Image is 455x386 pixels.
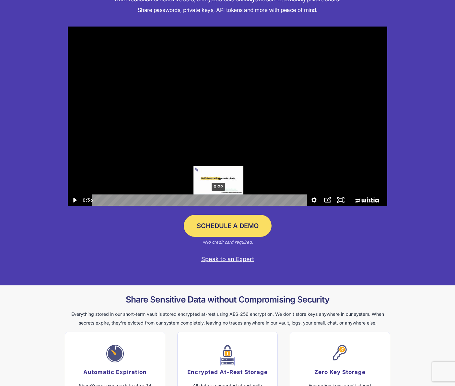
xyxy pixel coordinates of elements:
h2: Share Sensitive Data without Compromising Security [68,294,387,305]
a: Schedule a Demo [184,215,272,237]
em: *No credit card required. [202,239,253,245]
button: Open sharing menu [321,194,334,206]
button: Show settings menu [308,194,321,206]
h5: Encrypted At-Rest Storage [184,368,271,377]
iframe: Drift Widget Chat Controller [423,354,447,378]
a: Wistia Logo -- Learn More [347,194,387,206]
h5: Zero Key Storage [297,368,383,377]
p: Everything stored in our short-term vault is stored encrypted at-rest using AES-256 encryption. W... [68,310,387,327]
div: Playbar [97,194,304,206]
button: Fullscreen [334,194,347,206]
h5: Automatic Expiration [72,368,158,377]
a: Speak to an Expert [68,256,387,263]
button: Play Video [68,194,81,206]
